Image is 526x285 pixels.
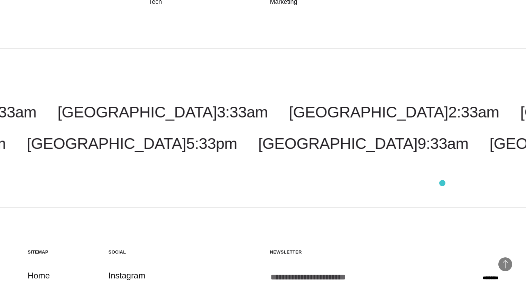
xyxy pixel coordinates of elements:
[498,257,512,271] button: Back to Top
[186,135,237,152] span: 5:33pm
[28,269,50,282] a: Home
[448,103,499,121] span: 2:33am
[109,249,176,255] h5: Social
[109,269,146,282] a: Instagram
[28,249,95,255] h5: Sitemap
[217,103,268,121] span: 3:33am
[289,103,499,121] a: [GEOGRAPHIC_DATA]2:33am
[57,103,268,121] a: [GEOGRAPHIC_DATA]3:33am
[270,249,499,255] h5: Newsletter
[27,135,237,152] a: [GEOGRAPHIC_DATA]5:33pm
[417,135,468,152] span: 9:33am
[258,135,469,152] a: [GEOGRAPHIC_DATA]9:33am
